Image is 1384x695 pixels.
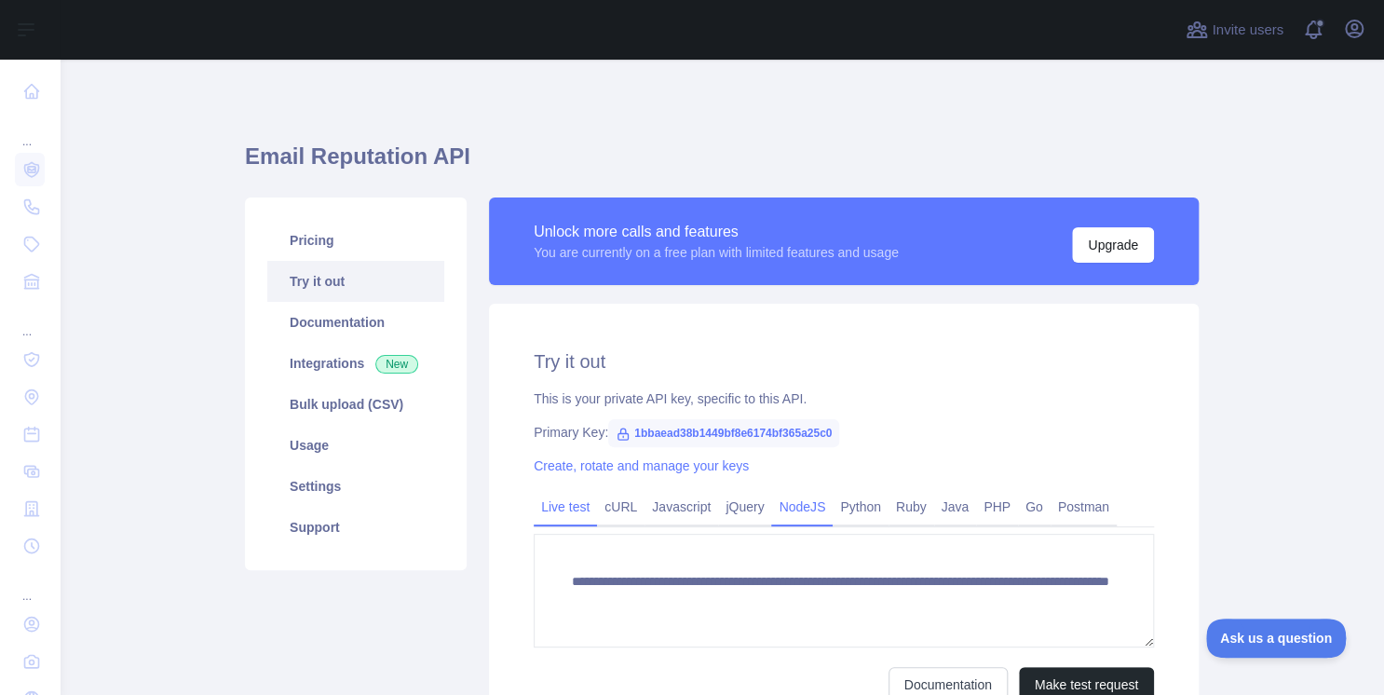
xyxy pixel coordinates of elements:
[1212,20,1283,41] span: Invite users
[534,423,1154,442] div: Primary Key:
[267,261,444,302] a: Try it out
[534,458,749,473] a: Create, rotate and manage your keys
[15,302,45,339] div: ...
[267,220,444,261] a: Pricing
[534,348,1154,375] h2: Try it out
[267,302,444,343] a: Documentation
[534,243,899,262] div: You are currently on a free plan with limited features and usage
[934,492,977,522] a: Java
[267,384,444,425] a: Bulk upload (CSV)
[1051,492,1117,522] a: Postman
[267,507,444,548] a: Support
[267,466,444,507] a: Settings
[375,355,418,374] span: New
[1206,619,1347,658] iframe: Toggle Customer Support
[15,112,45,149] div: ...
[889,492,934,522] a: Ruby
[833,492,889,522] a: Python
[771,492,833,522] a: NodeJS
[1182,15,1287,45] button: Invite users
[976,492,1018,522] a: PHP
[534,492,597,522] a: Live test
[645,492,718,522] a: Javascript
[1072,227,1154,263] button: Upgrade
[534,221,899,243] div: Unlock more calls and features
[267,425,444,466] a: Usage
[597,492,645,522] a: cURL
[1018,492,1051,522] a: Go
[15,566,45,604] div: ...
[534,389,1154,408] div: This is your private API key, specific to this API.
[267,343,444,384] a: Integrations New
[718,492,771,522] a: jQuery
[608,419,839,447] span: 1bbaead38b1449bf8e6174bf365a25c0
[245,142,1199,186] h1: Email Reputation API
